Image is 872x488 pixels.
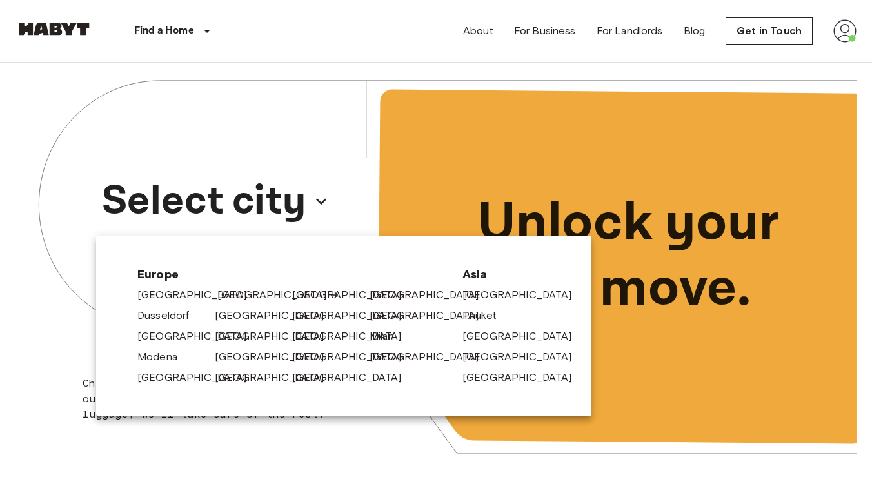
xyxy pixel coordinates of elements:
[370,287,492,303] a: [GEOGRAPHIC_DATA]
[370,329,407,344] a: Milan
[462,267,550,282] span: Asia
[370,349,492,365] a: [GEOGRAPHIC_DATA]
[292,308,415,323] a: [GEOGRAPHIC_DATA]
[462,370,585,385] a: [GEOGRAPHIC_DATA]
[292,349,415,365] a: [GEOGRAPHIC_DATA]
[292,329,415,344] a: [GEOGRAPHIC_DATA]
[462,287,585,303] a: [GEOGRAPHIC_DATA]
[462,329,585,344] a: [GEOGRAPHIC_DATA]
[292,287,415,303] a: [GEOGRAPHIC_DATA]
[137,370,260,385] a: [GEOGRAPHIC_DATA]
[215,370,337,385] a: [GEOGRAPHIC_DATA]
[137,308,203,323] a: Dusseldorf
[215,349,337,365] a: [GEOGRAPHIC_DATA]
[137,349,190,365] a: Modena
[215,329,337,344] a: [GEOGRAPHIC_DATA]
[292,370,415,385] a: [GEOGRAPHIC_DATA]
[370,308,492,323] a: [GEOGRAPHIC_DATA]
[215,308,337,323] a: [GEOGRAPHIC_DATA]
[462,349,585,365] a: [GEOGRAPHIC_DATA]
[137,267,442,282] span: Europe
[462,308,510,323] a: Phuket
[137,329,260,344] a: [GEOGRAPHIC_DATA]
[137,287,260,303] a: [GEOGRAPHIC_DATA]
[217,287,340,303] a: [GEOGRAPHIC_DATA]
